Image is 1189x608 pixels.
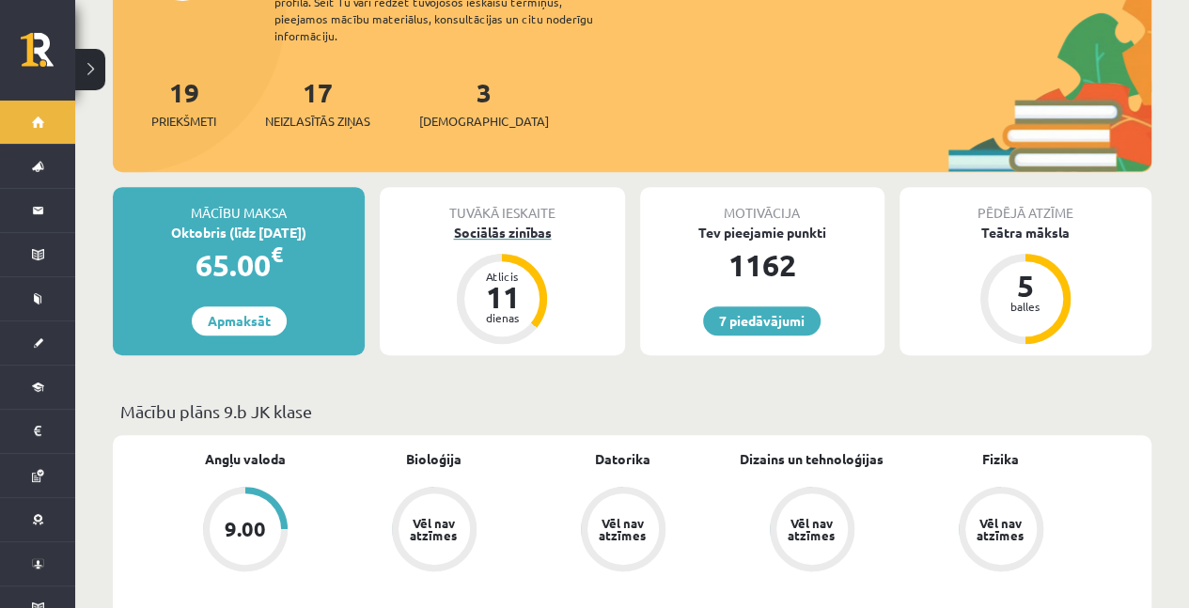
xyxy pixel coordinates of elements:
div: Tuvākā ieskaite [380,187,624,223]
a: Vēl nav atzīmes [906,487,1095,575]
a: Dizains un tehnoloģijas [740,449,884,469]
span: [DEMOGRAPHIC_DATA] [419,112,549,131]
div: Vēl nav atzīmes [975,517,1027,541]
div: Atlicis [474,271,530,282]
a: 7 piedāvājumi [703,306,821,335]
a: Apmaksāt [192,306,287,335]
div: Vēl nav atzīmes [408,517,461,541]
span: Neizlasītās ziņas [265,112,370,131]
a: Vēl nav atzīmes [528,487,717,575]
a: Bioloģija [406,449,462,469]
a: 19Priekšmeti [151,75,216,131]
div: Pēdējā atzīme [900,187,1151,223]
a: Angļu valoda [205,449,286,469]
a: Sociālās zinības Atlicis 11 dienas [380,223,624,347]
div: 5 [997,271,1054,301]
div: Tev pieejamie punkti [640,223,884,242]
div: 11 [474,282,530,312]
div: Oktobris (līdz [DATE]) [113,223,365,242]
a: Fizika [982,449,1019,469]
a: Vēl nav atzīmes [717,487,906,575]
div: 9.00 [225,519,266,539]
a: Datorika [595,449,650,469]
span: Priekšmeti [151,112,216,131]
span: € [271,241,283,268]
p: Mācību plāns 9.b JK klase [120,398,1144,424]
div: Sociālās zinības [380,223,624,242]
div: dienas [474,312,530,323]
div: Teātra māksla [900,223,1151,242]
a: 17Neizlasītās ziņas [265,75,370,131]
a: Teātra māksla 5 balles [900,223,1151,347]
div: Vēl nav atzīmes [597,517,649,541]
a: 3[DEMOGRAPHIC_DATA] [419,75,549,131]
div: Vēl nav atzīmes [786,517,838,541]
a: Vēl nav atzīmes [339,487,528,575]
div: balles [997,301,1054,312]
a: 9.00 [150,487,339,575]
div: Mācību maksa [113,187,365,223]
div: Motivācija [640,187,884,223]
a: Rīgas 1. Tālmācības vidusskola [21,33,75,80]
div: 65.00 [113,242,365,288]
div: 1162 [640,242,884,288]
